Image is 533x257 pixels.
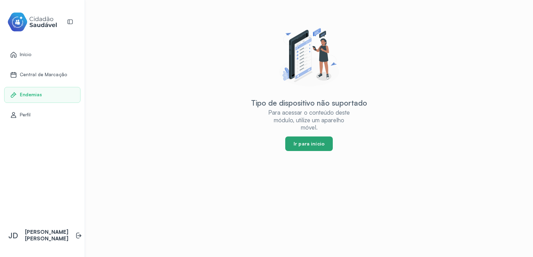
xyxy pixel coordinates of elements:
[7,11,57,33] img: cidadao-saudavel-filled-logo.svg
[20,92,42,98] span: Endemias
[266,109,352,131] div: Para acessar o conteúdo deste módulo, utilize um aparelho móvel.
[10,71,75,78] a: Central de Marcação
[8,231,18,240] span: JD
[25,229,68,242] p: [PERSON_NAME] [PERSON_NAME]
[278,25,340,87] img: Imagem de empty state
[251,98,367,107] div: Tipo de dispositivo não suportado
[20,112,31,118] span: Perfil
[10,51,75,58] a: Início
[10,91,75,98] a: Endemias
[285,136,333,151] button: Ir para início
[10,112,75,118] a: Perfil
[20,72,67,78] span: Central de Marcação
[20,52,32,57] span: Início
